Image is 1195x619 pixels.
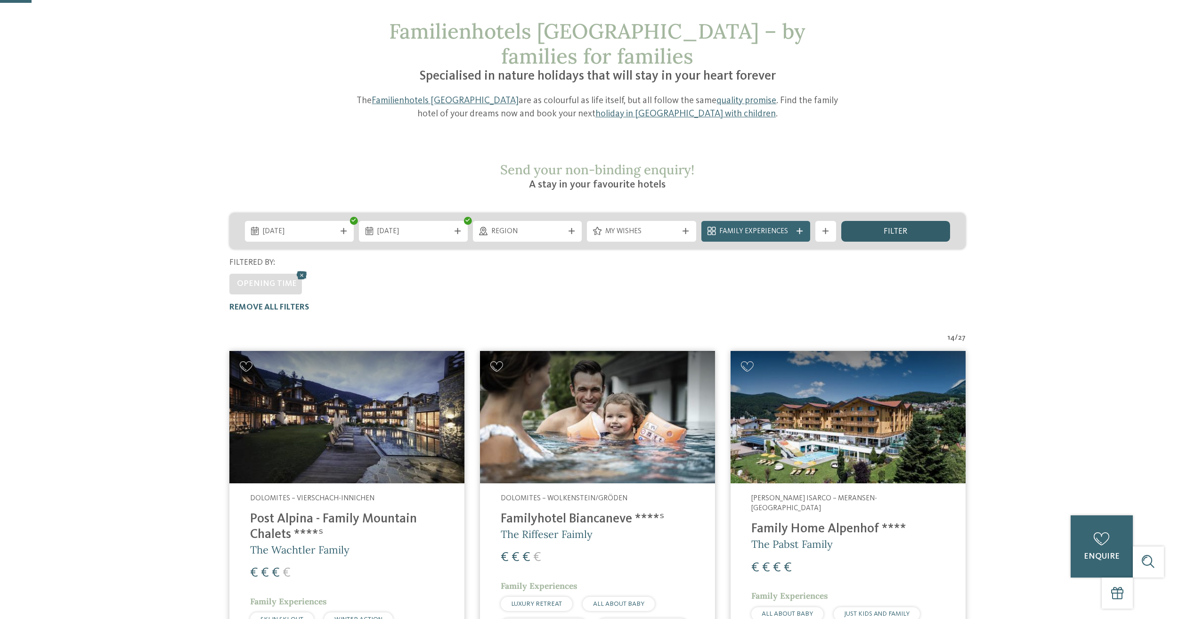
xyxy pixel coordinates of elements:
[283,566,291,580] span: €
[762,611,813,617] span: ALL ABOUT BABY
[377,227,450,237] span: [DATE]
[250,495,374,502] span: Dolomites – Vierschach-Innichen
[731,351,966,483] img: Family Home Alpenhof ****
[389,18,805,69] span: Familienhotels [GEOGRAPHIC_DATA] – by families for families
[605,227,678,237] span: My wishes
[491,227,564,237] span: Region
[948,333,955,343] span: 14
[419,70,776,83] span: Specialised in nature holidays that will stay in your heart forever
[261,566,269,580] span: €
[372,96,519,106] a: Familienhotels [GEOGRAPHIC_DATA]
[229,259,275,267] span: Filtered by:
[501,551,509,564] span: €
[751,561,759,575] span: €
[762,561,770,575] span: €
[522,551,530,564] span: €
[511,601,562,607] span: LUXURY RETREAT
[501,512,694,527] h4: Familyhotel Biancaneve ****ˢ
[250,512,444,543] h4: Post Alpina - Family Mountain Chalets ****ˢ
[955,333,958,343] span: /
[751,521,945,537] h4: Family Home Alpenhof ****
[844,611,910,617] span: JUST KIDS AND FAMILY
[229,351,464,483] img: Post Alpina - Family Mountain Chalets ****ˢ
[237,280,297,288] span: Opening time
[501,495,627,502] span: Dolomites – Wolkenstein/Gröden
[593,601,644,607] span: ALL ABOUT BABY
[719,227,792,237] span: Family Experiences
[716,96,776,106] a: quality promise
[250,566,258,580] span: €
[529,179,666,190] span: A stay in your favourite hotels
[784,561,792,575] span: €
[1071,515,1133,578] a: enquire
[272,566,280,580] span: €
[500,161,694,178] span: Send your non-binding enquiry!
[351,95,844,121] p: The are as colourful as life itself, but all follow the same . Find the family hotel of your drea...
[263,227,335,237] span: [DATE]
[1084,553,1120,561] span: enquire
[773,561,781,575] span: €
[480,351,715,483] img: Looking for family hotels? Find the best ones here!
[533,551,541,564] span: €
[501,528,593,541] span: The Riffeser Faimly
[751,538,833,551] span: The Pabst Family
[751,590,828,601] span: Family Experiences
[501,580,577,591] span: Family Experiences
[884,228,907,236] span: filter
[751,495,877,513] span: [PERSON_NAME] Isarco – Meransen-[GEOGRAPHIC_DATA]
[229,303,309,311] span: Remove all filters
[958,333,966,343] span: 27
[595,109,776,119] a: holiday in [GEOGRAPHIC_DATA] with children
[512,551,520,564] span: €
[250,543,350,556] span: The Wachtler Family
[250,596,327,607] span: Family Experiences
